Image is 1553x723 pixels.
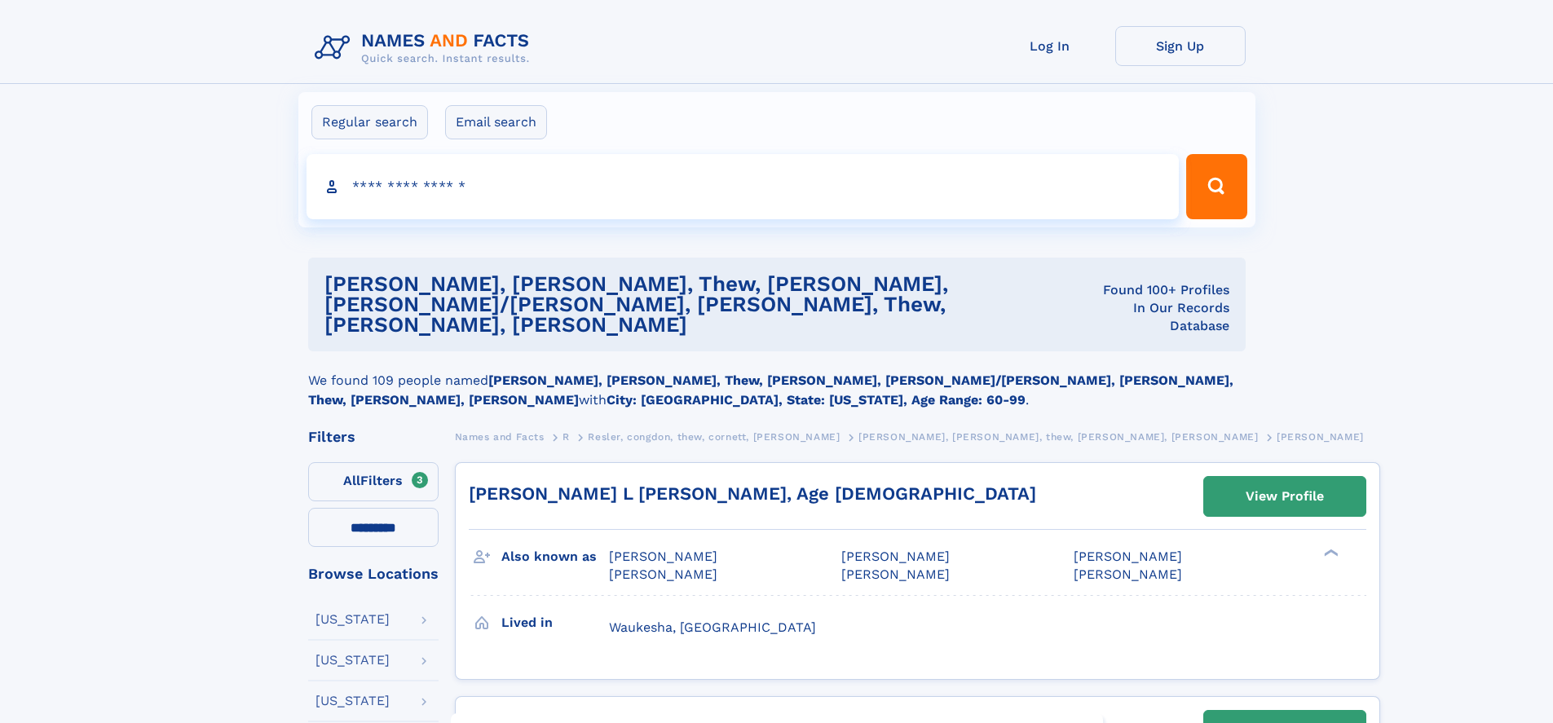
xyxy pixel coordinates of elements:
div: ❯ [1320,548,1339,558]
label: Regular search [311,105,428,139]
button: Search Button [1186,154,1246,219]
span: [PERSON_NAME] [609,549,717,564]
span: R [563,431,570,443]
span: [PERSON_NAME] [1074,549,1182,564]
span: Waukesha, [GEOGRAPHIC_DATA] [609,619,816,635]
input: search input [307,154,1180,219]
a: [PERSON_NAME], [PERSON_NAME], thew, [PERSON_NAME], [PERSON_NAME] [858,426,1258,447]
a: Resler, congdon, thew, cornett, [PERSON_NAME] [588,426,840,447]
div: We found 109 people named with . [308,351,1246,410]
div: View Profile [1246,478,1324,515]
a: [PERSON_NAME] L [PERSON_NAME], Age [DEMOGRAPHIC_DATA] [469,483,1036,504]
span: [PERSON_NAME] [609,566,717,582]
div: Found 100+ Profiles In Our Records Database [1092,281,1229,335]
label: Email search [445,105,547,139]
span: [PERSON_NAME], [PERSON_NAME], thew, [PERSON_NAME], [PERSON_NAME] [858,431,1258,443]
div: [US_STATE] [315,694,390,708]
div: Filters [308,430,439,444]
span: [PERSON_NAME] [1277,431,1364,443]
div: [US_STATE] [315,654,390,667]
span: [PERSON_NAME] [1074,566,1182,582]
a: R [563,426,570,447]
a: Sign Up [1115,26,1246,66]
span: [PERSON_NAME] [841,566,950,582]
a: Names and Facts [455,426,545,447]
span: [PERSON_NAME] [841,549,950,564]
h1: [PERSON_NAME], [PERSON_NAME], thew, [PERSON_NAME], [PERSON_NAME]/[PERSON_NAME], [PERSON_NAME], th... [324,274,1092,335]
span: Resler, congdon, thew, cornett, [PERSON_NAME] [588,431,840,443]
h3: Lived in [501,609,609,637]
h3: Also known as [501,543,609,571]
span: All [343,473,360,488]
a: Log In [985,26,1115,66]
b: [PERSON_NAME], [PERSON_NAME], Thew, [PERSON_NAME], [PERSON_NAME]/[PERSON_NAME], [PERSON_NAME], Th... [308,373,1233,408]
img: Logo Names and Facts [308,26,543,70]
label: Filters [308,462,439,501]
a: View Profile [1204,477,1365,516]
div: Browse Locations [308,566,439,581]
div: [US_STATE] [315,613,390,626]
b: City: [GEOGRAPHIC_DATA], State: [US_STATE], Age Range: 60-99 [607,392,1026,408]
